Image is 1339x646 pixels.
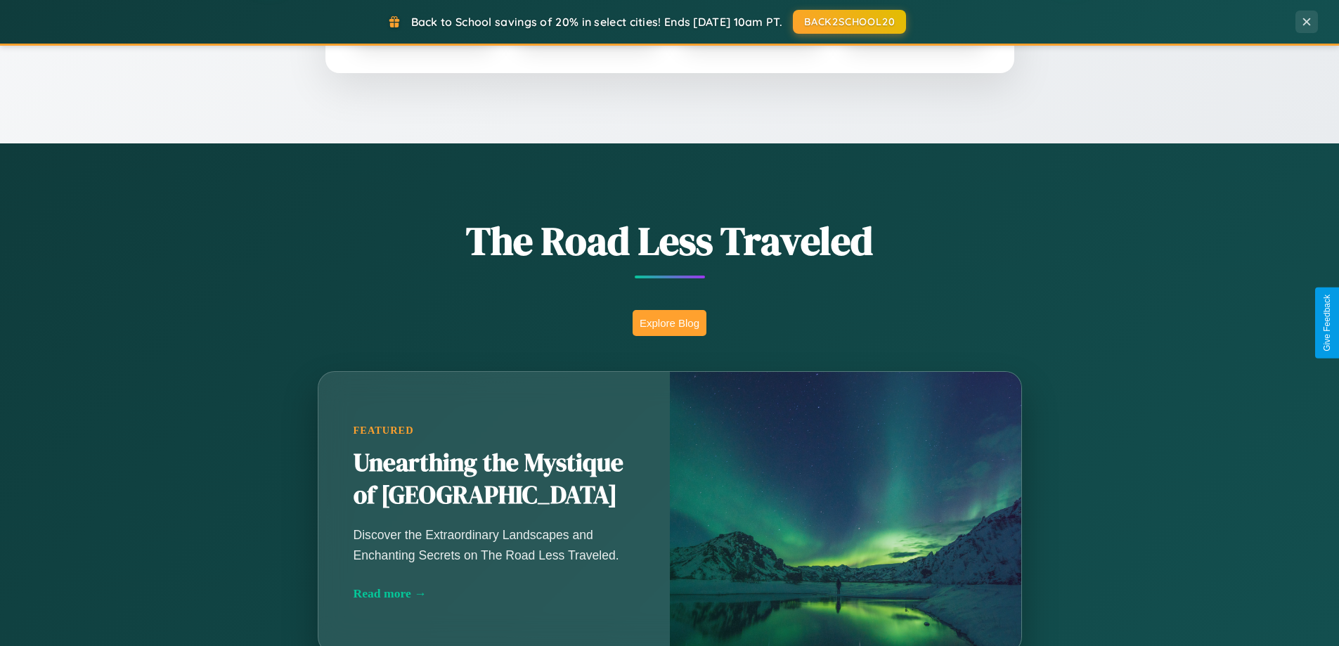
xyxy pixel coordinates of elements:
[633,310,706,336] button: Explore Blog
[354,525,635,564] p: Discover the Extraordinary Landscapes and Enchanting Secrets on The Road Less Traveled.
[411,15,782,29] span: Back to School savings of 20% in select cities! Ends [DATE] 10am PT.
[1322,295,1332,351] div: Give Feedback
[793,10,906,34] button: BACK2SCHOOL20
[248,214,1092,268] h1: The Road Less Traveled
[354,425,635,437] div: Featured
[354,447,635,512] h2: Unearthing the Mystique of [GEOGRAPHIC_DATA]
[354,586,635,601] div: Read more →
